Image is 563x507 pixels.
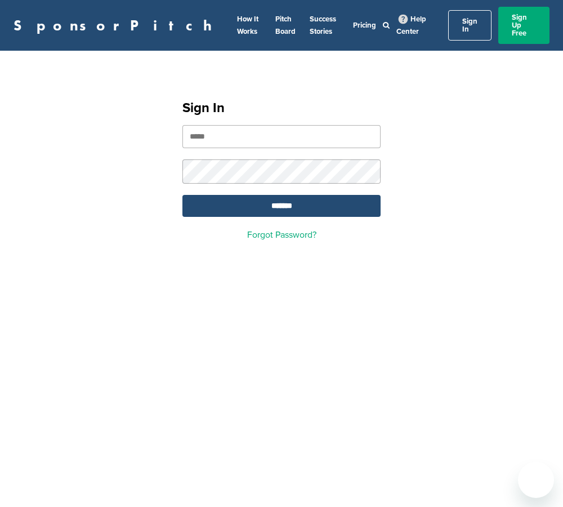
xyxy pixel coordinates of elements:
a: Pricing [353,21,376,30]
a: Sign In [448,10,491,41]
iframe: Button to launch messaging window [518,462,554,498]
a: SponsorPitch [14,18,219,33]
a: How It Works [237,15,258,36]
h1: Sign In [182,98,381,118]
a: Pitch Board [275,15,296,36]
a: Help Center [396,12,426,38]
a: Forgot Password? [247,229,316,241]
a: Sign Up Free [498,7,549,44]
a: Success Stories [310,15,336,36]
